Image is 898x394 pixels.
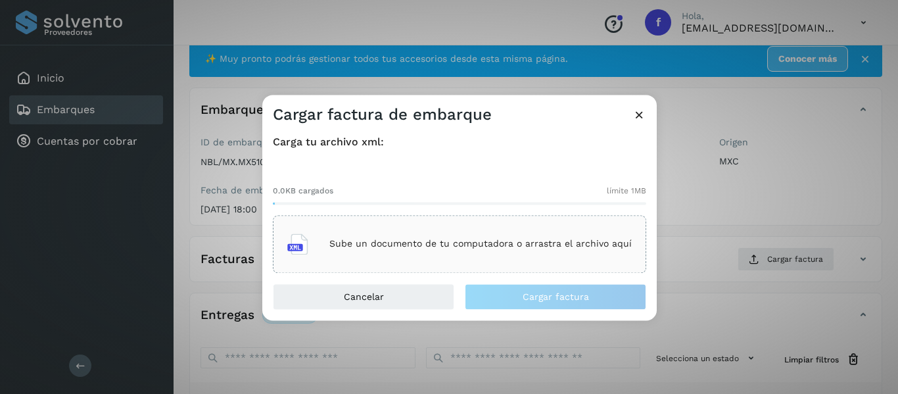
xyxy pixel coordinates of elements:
[329,239,632,250] p: Sube un documento de tu computadora o arrastra el archivo aquí
[607,185,646,197] span: límite 1MB
[523,292,589,301] span: Cargar factura
[273,185,333,197] span: 0.0KB cargados
[273,105,492,124] h3: Cargar factura de embarque
[465,283,646,310] button: Cargar factura
[273,135,646,148] h4: Carga tu archivo xml:
[344,292,384,301] span: Cancelar
[273,283,454,310] button: Cancelar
